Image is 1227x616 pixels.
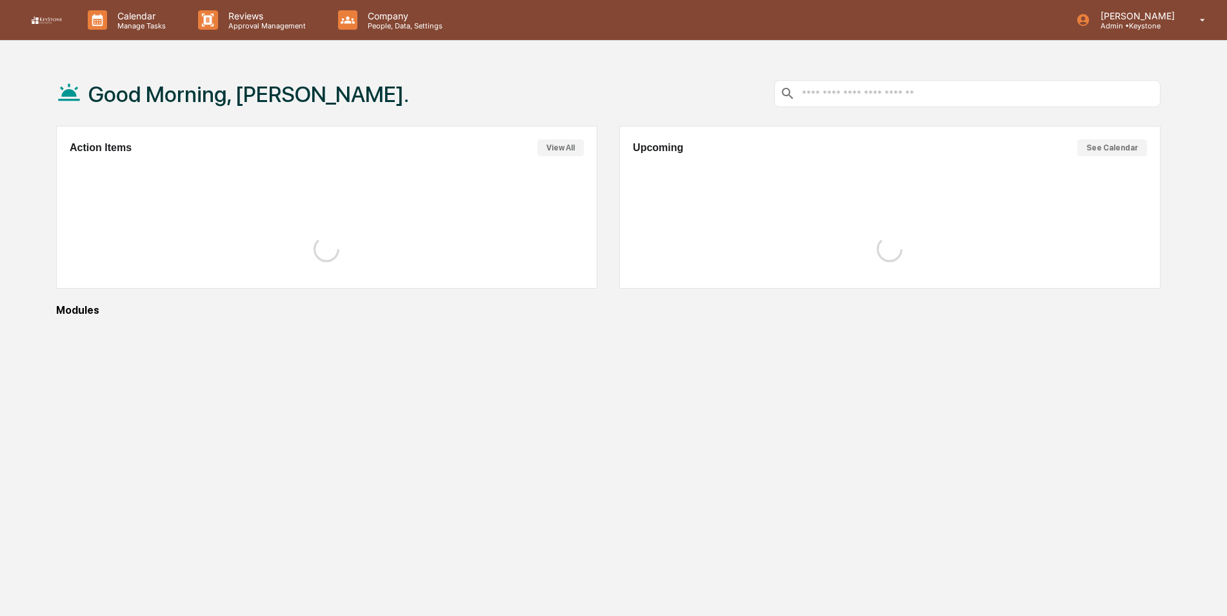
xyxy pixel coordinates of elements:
p: [PERSON_NAME] [1090,10,1181,21]
p: Reviews [218,10,312,21]
img: logo [31,16,62,24]
p: Company [357,10,449,21]
div: Modules [56,304,1161,316]
p: Manage Tasks [107,21,172,30]
p: Admin • Keystone [1090,21,1181,30]
h1: Good Morning, [PERSON_NAME]. [88,81,409,107]
h2: Action Items [70,142,132,154]
p: Approval Management [218,21,312,30]
button: View All [537,139,584,156]
p: People, Data, Settings [357,21,449,30]
h2: Upcoming [633,142,683,154]
button: See Calendar [1077,139,1147,156]
p: Calendar [107,10,172,21]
